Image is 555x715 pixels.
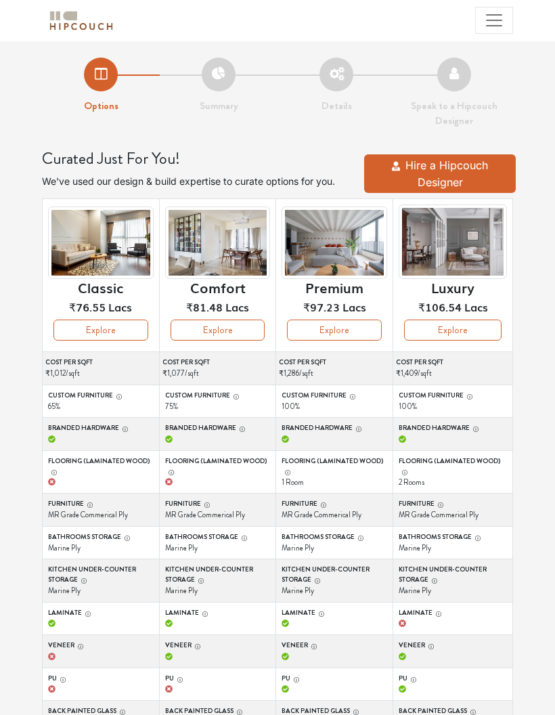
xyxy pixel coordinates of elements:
[342,299,366,315] span: Lacs
[276,450,393,494] td: 1 Room
[45,357,159,368] label: Cost per sqft
[45,368,66,378] span: ₹1,012
[43,494,160,527] td: MR Grade Commerical Ply
[353,423,362,433] button: Branded Hardware
[435,499,444,509] button: Furniture
[317,499,327,509] button: Furniture
[42,149,351,169] h4: Curated Just For You!
[428,575,438,585] button: Kitchen Under-counter storage
[48,391,154,401] label: Custom furniture
[305,279,363,295] h6: Premium
[411,98,497,129] strong: Speak to a Hipcouch Designer
[48,207,154,279] img: header-preview
[282,207,387,279] img: header-preview
[48,532,154,542] label: Bathrooms storage
[190,279,246,295] h6: Comfort
[276,559,393,603] td: Marine Ply
[303,299,340,315] span: ₹97.23
[82,608,91,618] button: Laminate
[470,423,479,433] button: Branded Hardware
[171,320,265,341] button: Explore
[165,565,271,585] label: Kitchen Under-counter storage
[393,559,513,603] td: Marine Ply
[201,499,210,509] button: Furniture
[159,385,276,418] td: 75%
[192,641,201,651] button: Veneer
[282,565,387,585] label: Kitchen Under-counter storage
[393,385,513,418] td: 100%
[396,357,512,368] label: Cost per sqft
[165,674,271,684] label: PU
[159,559,276,603] td: Marine Ply
[396,368,418,378] span: ₹1,409
[407,674,417,684] button: PU
[464,391,473,401] button: Custom furniture
[225,299,249,315] span: Lacs
[364,154,516,194] button: Hire a Hipcouch Designer
[276,494,393,527] td: MR Grade Commerical Ply
[282,467,291,477] button: Flooring (Laminated wood)
[113,391,123,401] button: Custom furniture
[119,423,129,433] button: Branded Hardware
[418,299,462,315] span: ₹106.54
[43,352,160,385] td: /sqft
[282,499,387,509] label: Furniture
[159,526,276,559] td: Marine Ply
[42,174,351,188] p: We've used our design & build expertise to curate options for you.
[159,494,276,527] td: MR Grade Commerical Ply
[238,532,248,542] button: Bathrooms storage
[48,674,154,684] label: PU
[404,320,502,341] button: Explore
[276,526,393,559] td: Marine Ply
[48,641,154,651] label: Veneer
[431,279,474,295] h6: Luxury
[162,368,185,378] span: ₹1,077
[282,641,387,651] label: Veneer
[165,456,271,477] label: Flooring (Laminated wood)
[165,391,271,401] label: Custom furniture
[279,357,393,368] label: Cost per sqft
[121,532,131,542] button: Bathrooms storage
[399,499,507,509] label: Furniture
[74,641,84,651] button: Veneer
[47,9,115,32] img: logo-horizontal.svg
[282,608,387,618] label: Laminate
[399,608,507,618] label: Laminate
[43,526,160,559] td: Marine Ply
[47,5,115,36] span: logo-horizontal.svg
[399,674,507,684] label: PU
[355,532,364,542] button: Bathrooms storage
[279,368,299,378] span: ₹1,286
[165,532,271,542] label: Bathrooms storage
[287,320,382,341] button: Explore
[48,467,58,477] button: Flooring (Laminated wood)
[308,641,317,651] button: Veneer
[200,98,238,113] strong: Summary
[195,575,204,585] button: Kitchen Under-counter storage
[162,357,276,368] label: Cost per sqft
[165,207,271,279] img: header-preview
[282,456,387,477] label: Flooring (Laminated wood)
[399,565,507,585] label: Kitchen Under-counter storage
[84,98,118,113] strong: Options
[108,299,132,315] span: Lacs
[48,565,154,585] label: Kitchen Under-counter storage
[43,559,160,603] td: Marine Ply
[69,299,106,315] span: ₹76.55
[199,608,208,618] button: Laminate
[230,391,240,401] button: Custom furniture
[321,98,352,113] strong: Details
[399,423,507,433] label: Branded Hardware
[425,641,435,651] button: Veneer
[159,352,276,385] td: /sqft
[393,526,513,559] td: Marine Ply
[276,385,393,418] td: 100%
[399,391,507,401] label: Custom furniture
[43,385,160,418] td: 65%
[165,499,271,509] label: Furniture
[236,423,246,433] button: Branded Hardware
[472,532,481,542] button: Bathrooms storage
[405,158,488,190] span: Hire a Hipcouch Designer
[84,499,93,509] button: Furniture
[48,608,154,618] label: Laminate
